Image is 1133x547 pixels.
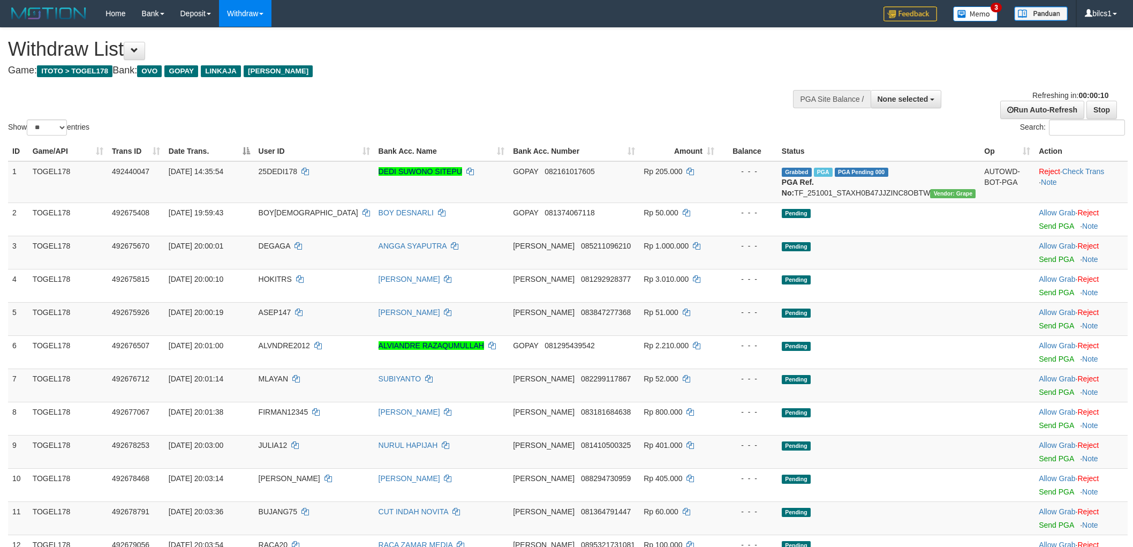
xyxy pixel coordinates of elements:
span: Pending [782,441,811,451]
th: Trans ID: activate to sort column ascending [108,141,164,161]
th: Bank Acc. Name: activate to sort column ascending [374,141,509,161]
span: Rp 50.000 [644,208,678,217]
th: Amount: activate to sort column ascending [639,141,719,161]
span: None selected [878,95,928,103]
a: Note [1082,388,1098,396]
td: · [1034,501,1128,535]
span: [PERSON_NAME] [513,242,575,250]
span: Rp 2.210.000 [644,341,689,350]
span: MLAYAN [259,374,289,383]
span: 25DEDI178 [259,167,297,176]
a: Note [1082,521,1098,529]
a: Send PGA [1039,255,1074,264]
span: LINKAJA [201,65,241,77]
td: 1 [8,161,28,203]
a: Stop [1086,101,1117,119]
th: Bank Acc. Number: activate to sort column ascending [509,141,639,161]
span: GOPAY [164,65,198,77]
a: Reject [1077,507,1099,516]
span: Rp 60.000 [644,507,678,516]
div: - - - [723,440,773,451]
div: PGA Site Balance / [793,90,870,108]
a: Reject [1077,208,1099,217]
a: Allow Grab [1039,408,1075,416]
span: GOPAY [513,167,538,176]
td: TOGEL178 [28,335,108,369]
span: 492675926 [112,308,149,317]
span: Copy 083847277368 to clipboard [581,308,631,317]
div: - - - [723,207,773,218]
td: 9 [8,435,28,468]
span: · [1039,408,1077,416]
a: Note [1082,255,1098,264]
span: 492676507 [112,341,149,350]
a: Allow Grab [1039,341,1075,350]
td: TOGEL178 [28,501,108,535]
a: Allow Grab [1039,507,1075,516]
span: 492678468 [112,474,149,483]
td: TOGEL178 [28,302,108,335]
a: Reject [1077,474,1099,483]
td: 10 [8,468,28,501]
a: BOY DESNARLI [379,208,434,217]
span: [DATE] 20:01:14 [169,374,223,383]
a: Reject [1077,441,1099,449]
a: Note [1082,454,1098,463]
span: Copy 081410500325 to clipboard [581,441,631,449]
span: Pending [782,508,811,517]
th: Date Trans.: activate to sort column descending [164,141,254,161]
td: · [1034,236,1128,269]
span: Grabbed [782,168,812,177]
span: Rp 52.000 [644,374,678,383]
img: MOTION_logo.png [8,5,89,21]
td: TOGEL178 [28,468,108,501]
a: Note [1041,178,1057,186]
a: Allow Grab [1039,275,1075,283]
td: · [1034,435,1128,468]
span: Rp 405.000 [644,474,682,483]
span: 492440047 [112,167,149,176]
td: TOGEL178 [28,203,108,236]
span: Vendor URL: https://settle31.1velocity.biz [930,189,976,198]
span: Pending [782,408,811,417]
span: [DATE] 20:00:10 [169,275,223,283]
span: GOPAY [513,341,538,350]
span: 492677067 [112,408,149,416]
span: FIRMAN12345 [259,408,308,416]
a: [PERSON_NAME] [379,308,440,317]
span: [DATE] 20:01:38 [169,408,223,416]
th: Action [1034,141,1128,161]
th: Game/API: activate to sort column ascending [28,141,108,161]
span: ASEP147 [259,308,291,317]
span: ALVNDRE2012 [259,341,310,350]
td: TOGEL178 [28,435,108,468]
td: 2 [8,203,28,236]
a: Send PGA [1039,388,1074,396]
span: Pending [782,342,811,351]
span: GOPAY [513,208,538,217]
span: · [1039,308,1077,317]
span: Copy 088294730959 to clipboard [581,474,631,483]
td: · [1034,203,1128,236]
a: Reject [1077,408,1099,416]
div: - - - [723,274,773,284]
td: 5 [8,302,28,335]
a: NURUL HAPIJAH [379,441,438,449]
div: - - - [723,340,773,351]
span: Pending [782,475,811,484]
span: PGA Pending [835,168,888,177]
a: [PERSON_NAME] [379,408,440,416]
a: Note [1082,355,1098,363]
a: Send PGA [1039,488,1074,496]
td: · · [1034,161,1128,203]
a: Reject [1077,242,1099,250]
a: Note [1082,222,1098,230]
th: Status [777,141,980,161]
span: Rp 1.000.000 [644,242,689,250]
a: Allow Grab [1039,474,1075,483]
span: · [1039,341,1077,350]
span: 492675408 [112,208,149,217]
td: TOGEL178 [28,369,108,402]
span: HOKITRS [259,275,292,283]
span: Pending [782,275,811,284]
